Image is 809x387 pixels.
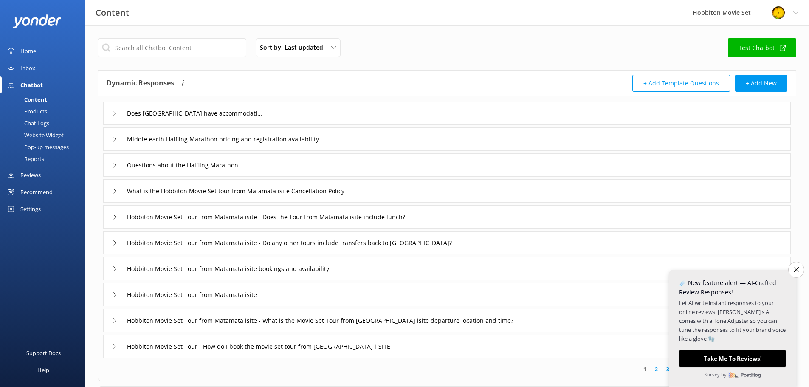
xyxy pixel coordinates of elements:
div: Home [20,42,36,59]
div: Reports [5,153,44,165]
span: Sort by: Last updated [260,43,328,52]
a: Website Widget [5,129,85,141]
a: Content [5,93,85,105]
img: 34-1718678798.png [772,6,785,19]
div: Website Widget [5,129,64,141]
div: Content [5,93,47,105]
a: Test Chatbot [728,38,796,57]
img: yonder-white-logo.png [13,14,62,28]
div: Support Docs [26,345,61,362]
button: + Add Template Questions [632,75,730,92]
div: Recommend [20,184,53,201]
input: Search all Chatbot Content [98,38,246,57]
div: Inbox [20,59,35,76]
div: Reviews [20,167,41,184]
a: Products [5,105,85,117]
a: 3 [662,365,674,373]
div: Settings [20,201,41,218]
button: + Add New [735,75,787,92]
div: Help [37,362,49,379]
a: Reports [5,153,85,165]
a: Pop-up messages [5,141,85,153]
a: 2 [651,365,662,373]
h4: Dynamic Responses [107,75,174,92]
div: Chat Logs [5,117,49,129]
div: Pop-up messages [5,141,69,153]
h3: Content [96,6,129,20]
div: Products [5,105,47,117]
div: Chatbot [20,76,43,93]
a: Chat Logs [5,117,85,129]
a: 1 [639,365,651,373]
